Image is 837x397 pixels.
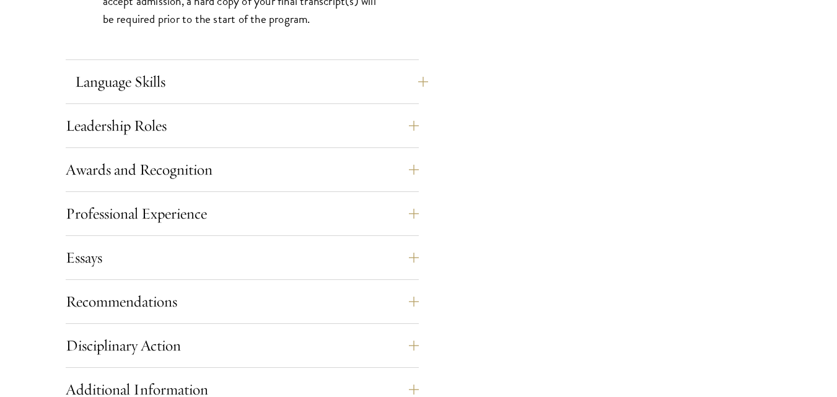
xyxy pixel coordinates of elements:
[75,67,428,97] button: Language Skills
[66,155,419,185] button: Awards and Recognition
[66,111,419,141] button: Leadership Roles
[66,199,419,229] button: Professional Experience
[66,287,419,316] button: Recommendations
[66,243,419,273] button: Essays
[66,331,419,360] button: Disciplinary Action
